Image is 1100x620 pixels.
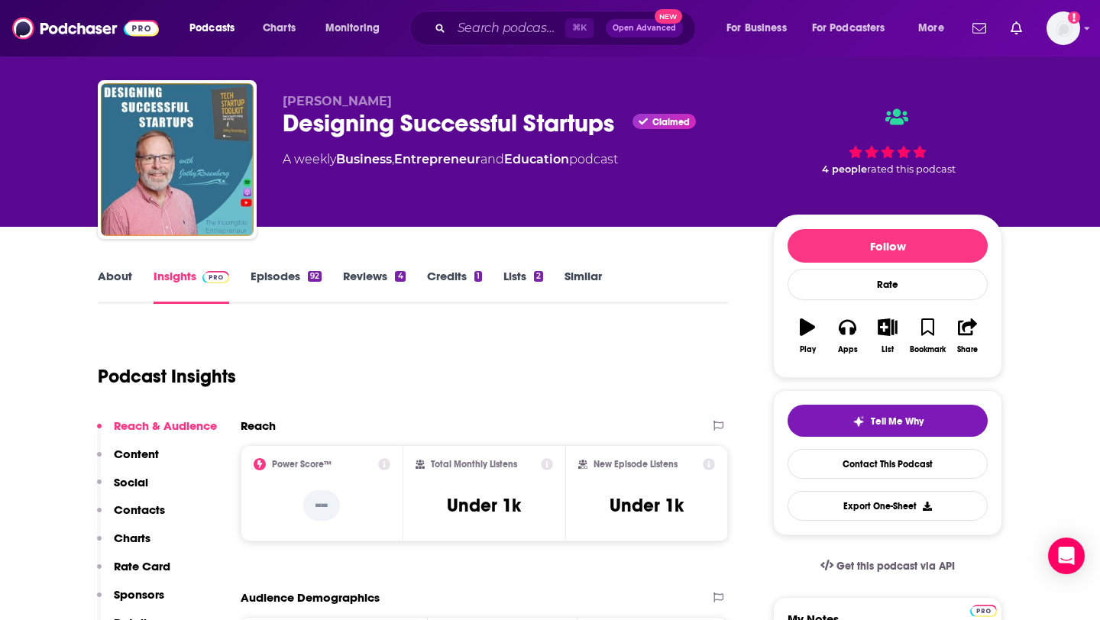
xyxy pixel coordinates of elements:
span: 4 people [822,163,867,175]
p: Rate Card [114,559,170,573]
span: New [655,9,682,24]
button: Reach & Audience [97,418,217,447]
img: Podchaser Pro [202,271,229,283]
span: Claimed [652,118,690,126]
a: Similar [565,269,602,304]
span: Logged in as notablypr2 [1047,11,1080,45]
p: Sponsors [114,587,164,602]
button: open menu [179,16,254,40]
p: Social [114,475,148,489]
div: 2 [534,271,543,282]
button: Content [97,447,159,475]
a: InsightsPodchaser Pro [154,269,229,304]
div: A weekly podcast [283,150,618,169]
span: For Business [726,18,787,39]
img: Podchaser Pro [970,605,997,617]
p: Content [114,447,159,461]
h2: Audience Demographics [241,590,380,605]
span: ⌘ K [565,18,594,38]
p: Contacts [114,502,165,517]
span: Tell Me Why [871,415,924,428]
button: Charts [97,531,150,559]
button: Social [97,475,148,503]
button: open menu [802,16,907,40]
button: Apps [827,308,867,363]
a: Show notifications dropdown [966,15,992,41]
div: Share [957,345,978,354]
span: [PERSON_NAME] [283,94,392,108]
span: More [918,18,944,39]
a: Education [504,152,569,166]
button: Contacts [97,502,165,531]
h3: Under 1k [610,494,684,517]
span: and [480,152,504,166]
button: Export One-Sheet [788,491,988,521]
a: About [98,269,132,304]
button: Play [788,308,827,363]
span: , [392,152,394,166]
h2: Reach [241,418,276,433]
a: Pro website [970,602,997,617]
a: Business [336,152,392,166]
a: Reviews4 [343,269,405,304]
button: Sponsors [97,587,164,615]
span: Charts [263,18,296,39]
h2: Total Monthly Listens [431,459,517,470]
div: List [882,345,894,354]
div: Open Intercom Messenger [1048,538,1085,574]
button: open menu [907,16,963,40]
button: Follow [788,229,988,263]
button: tell me why sparkleTell Me Why [788,405,988,437]
h2: New Episode Listens [594,459,678,470]
div: Search podcasts, credits, & more... [424,11,710,46]
img: tell me why sparkle [852,415,865,428]
img: User Profile [1047,11,1080,45]
input: Search podcasts, credits, & more... [451,16,565,40]
span: Monitoring [325,18,380,39]
h1: Podcast Insights [98,365,236,388]
span: Podcasts [189,18,235,39]
div: 1 [474,271,482,282]
div: 4 peoplerated this podcast [773,94,1002,189]
a: Contact This Podcast [788,449,988,479]
div: 4 [395,271,405,282]
a: Entrepreneur [394,152,480,166]
a: Charts [253,16,305,40]
h3: Under 1k [447,494,521,517]
a: Get this podcast via API [808,547,967,585]
p: Reach & Audience [114,418,217,433]
div: Bookmark [910,345,946,354]
span: Open Advanced [613,24,676,32]
svg: Add a profile image [1068,11,1080,24]
div: 92 [308,271,322,282]
button: Bookmark [907,308,947,363]
button: Open AdvancedNew [606,19,683,37]
div: Rate [788,269,988,300]
img: Designing Successful Startups [101,83,254,236]
button: List [868,308,907,363]
div: Play [800,345,816,354]
button: Rate Card [97,559,170,587]
button: Share [948,308,988,363]
button: open menu [716,16,806,40]
span: For Podcasters [812,18,885,39]
span: Get this podcast via API [836,560,955,573]
p: Charts [114,531,150,545]
a: Episodes92 [251,269,322,304]
h2: Power Score™ [272,459,332,470]
a: Show notifications dropdown [1005,15,1028,41]
a: Credits1 [427,269,482,304]
img: Podchaser - Follow, Share and Rate Podcasts [12,14,159,43]
span: rated this podcast [867,163,956,175]
button: Show profile menu [1047,11,1080,45]
button: open menu [315,16,400,40]
a: Lists2 [503,269,543,304]
div: Apps [838,345,858,354]
p: -- [303,490,340,521]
